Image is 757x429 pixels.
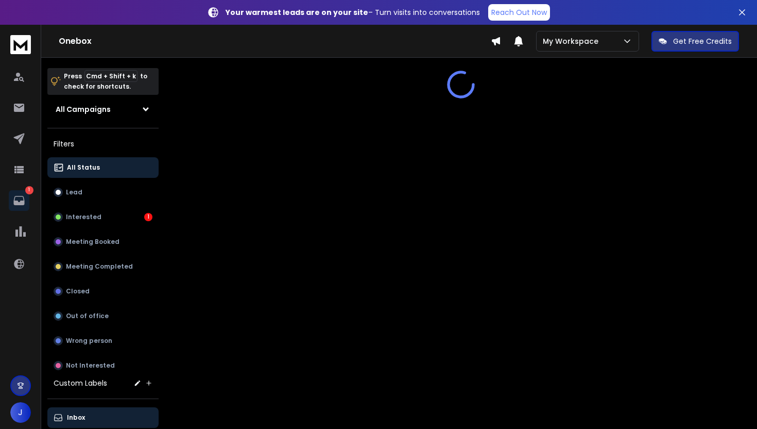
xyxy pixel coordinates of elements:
[673,36,732,46] p: Get Free Credits
[67,414,85,422] p: Inbox
[47,355,159,376] button: Not Interested
[10,402,31,423] button: J
[488,4,550,21] a: Reach Out Now
[47,256,159,277] button: Meeting Completed
[56,104,111,114] h1: All Campaigns
[543,36,603,46] p: My Workspace
[54,378,107,388] h3: Custom Labels
[84,70,137,82] span: Cmd + Shift + k
[66,361,115,370] p: Not Interested
[10,35,31,54] img: logo
[9,190,29,211] a: 1
[491,7,547,18] p: Reach Out Now
[651,31,739,52] button: Get Free Credits
[64,71,147,92] p: Press to check for shortcuts.
[47,306,159,326] button: Out of office
[59,35,491,47] h1: Onebox
[47,99,159,120] button: All Campaigns
[67,163,100,172] p: All Status
[66,262,133,271] p: Meeting Completed
[66,312,109,320] p: Out of office
[66,188,82,196] p: Lead
[66,238,119,246] p: Meeting Booked
[47,407,159,428] button: Inbox
[47,331,159,351] button: Wrong person
[226,7,480,18] p: – Turn visits into conversations
[144,213,152,221] div: 1
[47,157,159,178] button: All Status
[47,281,159,302] button: Closed
[66,213,101,221] p: Interested
[47,182,159,203] button: Lead
[47,207,159,227] button: Interested1
[47,137,159,151] h3: Filters
[66,287,90,295] p: Closed
[226,7,368,18] strong: Your warmest leads are on your site
[47,232,159,252] button: Meeting Booked
[66,337,112,345] p: Wrong person
[25,186,33,194] p: 1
